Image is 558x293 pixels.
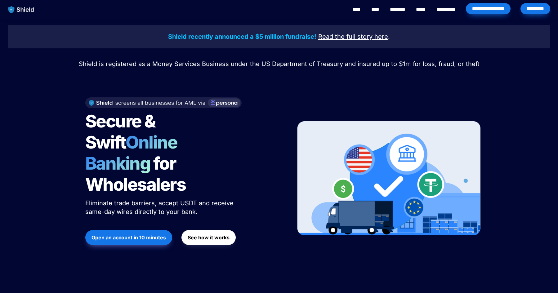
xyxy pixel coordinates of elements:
span: Shield is registered as a Money Services Business under the US Department of Treasury and insured... [79,60,480,68]
span: Online Banking [85,132,184,174]
span: Secure & Swift [85,111,158,153]
img: website logo [5,3,37,16]
strong: See how it works [188,234,230,241]
span: Eliminate trade barriers, accept USDT and receive same-day wires directly to your bank. [85,199,235,215]
a: Open an account in 10 minutes [85,227,172,248]
span: for Wholesalers [85,153,186,195]
span: . [388,33,390,40]
button: Open an account in 10 minutes [85,230,172,245]
a: See how it works [181,227,236,248]
a: here [374,34,388,40]
strong: Open an account in 10 minutes [92,234,166,241]
u: Read the full story [318,33,373,40]
a: Read the full story [318,34,373,40]
strong: Shield recently announced a $5 million fundraise! [168,33,316,40]
button: See how it works [181,230,236,245]
u: here [374,33,388,40]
